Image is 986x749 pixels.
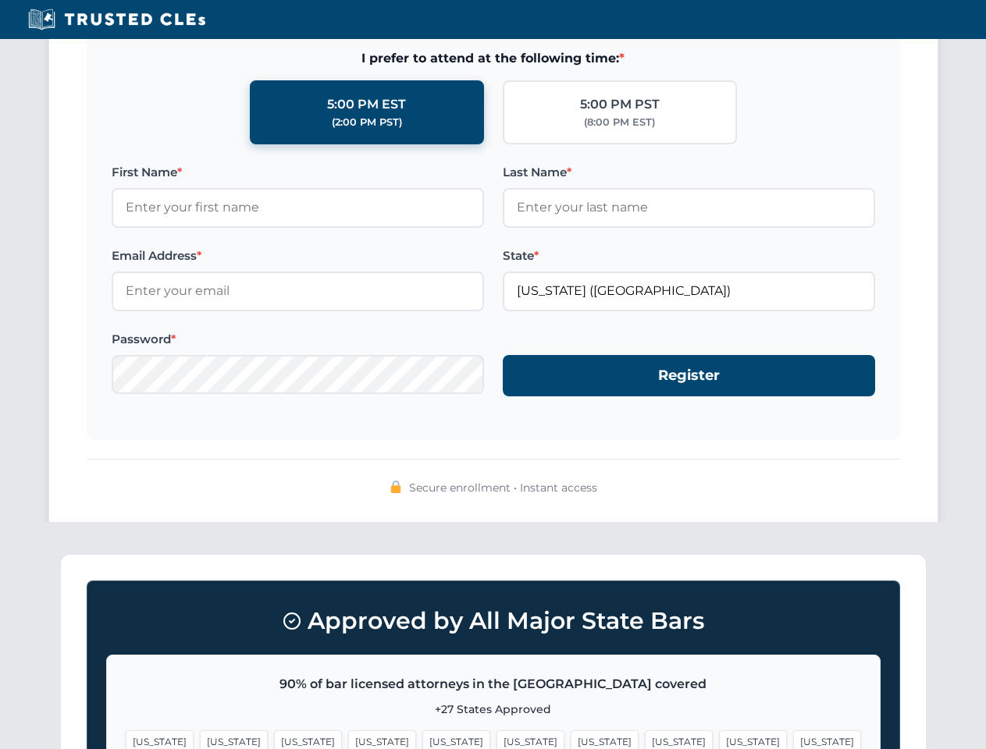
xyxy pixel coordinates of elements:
[332,115,402,130] div: (2:00 PM PST)
[126,674,861,694] p: 90% of bar licensed attorneys in the [GEOGRAPHIC_DATA] covered
[503,188,875,227] input: Enter your last name
[503,355,875,396] button: Register
[327,94,406,115] div: 5:00 PM EST
[503,272,875,311] input: Florida (FL)
[112,163,484,182] label: First Name
[112,272,484,311] input: Enter your email
[112,188,484,227] input: Enter your first name
[106,600,881,642] h3: Approved by All Major State Bars
[112,247,484,265] label: Email Address
[503,247,875,265] label: State
[126,701,861,718] p: +27 States Approved
[390,481,402,493] img: 🔒
[580,94,660,115] div: 5:00 PM PST
[112,48,875,69] span: I prefer to attend at the following time:
[23,8,210,31] img: Trusted CLEs
[409,479,597,496] span: Secure enrollment • Instant access
[503,163,875,182] label: Last Name
[112,330,484,349] label: Password
[584,115,655,130] div: (8:00 PM EST)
